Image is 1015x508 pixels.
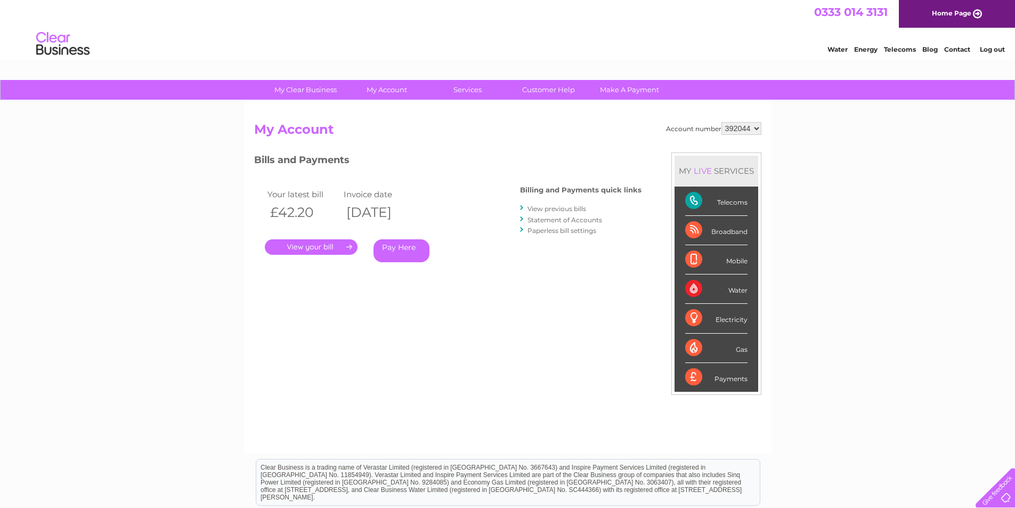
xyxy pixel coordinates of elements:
[254,122,761,142] h2: My Account
[262,80,350,100] a: My Clear Business
[254,152,642,171] h3: Bills and Payments
[256,6,760,52] div: Clear Business is a trading name of Verastar Limited (registered in [GEOGRAPHIC_DATA] No. 3667643...
[520,186,642,194] h4: Billing and Payments quick links
[827,45,848,53] a: Water
[685,334,748,363] div: Gas
[341,187,418,201] td: Invoice date
[666,122,761,135] div: Account number
[373,239,429,262] a: Pay Here
[692,166,714,176] div: LIVE
[527,205,586,213] a: View previous bills
[505,80,592,100] a: Customer Help
[685,216,748,245] div: Broadband
[265,201,342,223] th: £42.20
[343,80,431,100] a: My Account
[922,45,938,53] a: Blog
[265,239,358,255] a: .
[685,245,748,275] div: Mobile
[944,45,970,53] a: Contact
[341,201,418,223] th: [DATE]
[424,80,511,100] a: Services
[980,45,1005,53] a: Log out
[586,80,673,100] a: Make A Payment
[36,28,90,60] img: logo.png
[685,363,748,392] div: Payments
[265,187,342,201] td: Your latest bill
[685,275,748,304] div: Water
[527,216,602,224] a: Statement of Accounts
[527,227,596,235] a: Paperless bill settings
[854,45,878,53] a: Energy
[685,187,748,216] div: Telecoms
[814,5,888,19] a: 0333 014 3131
[675,156,758,186] div: MY SERVICES
[884,45,916,53] a: Telecoms
[685,304,748,333] div: Electricity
